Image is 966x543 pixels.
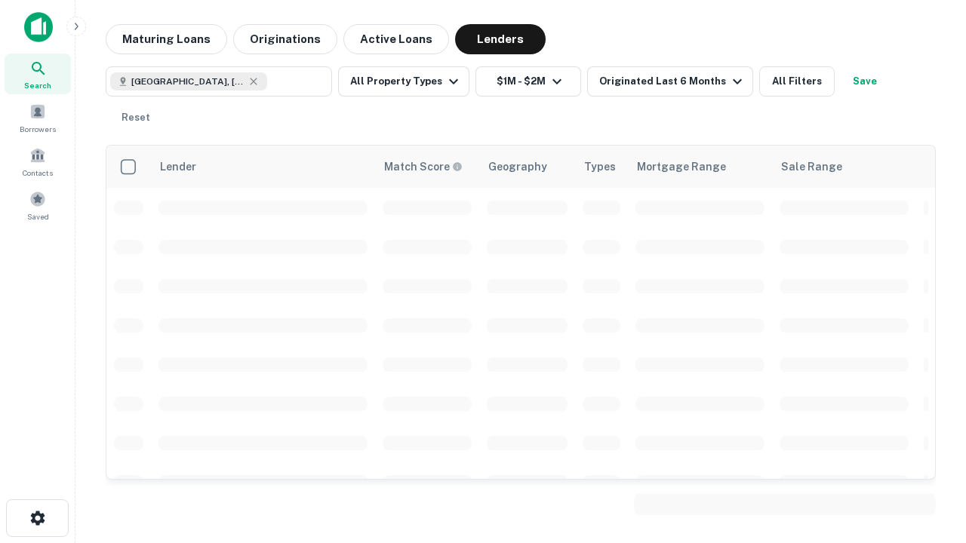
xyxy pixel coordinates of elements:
[575,146,628,188] th: Types
[343,24,449,54] button: Active Loans
[106,24,227,54] button: Maturing Loans
[637,158,726,176] div: Mortgage Range
[599,72,746,90] div: Originated Last 6 Months
[5,141,71,182] a: Contacts
[375,146,479,188] th: Capitalize uses an advanced AI algorithm to match your search with the best lender. The match sco...
[112,103,160,133] button: Reset
[759,66,835,97] button: All Filters
[587,66,753,97] button: Originated Last 6 Months
[384,158,463,175] div: Capitalize uses an advanced AI algorithm to match your search with the best lender. The match sco...
[5,97,71,138] a: Borrowers
[455,24,546,54] button: Lenders
[23,167,53,179] span: Contacts
[841,66,889,97] button: Save your search to get updates of matches that match your search criteria.
[772,146,916,188] th: Sale Range
[781,158,842,176] div: Sale Range
[628,146,772,188] th: Mortgage Range
[338,66,469,97] button: All Property Types
[160,158,196,176] div: Lender
[891,422,966,495] iframe: Chat Widget
[233,24,337,54] button: Originations
[384,158,460,175] h6: Match Score
[479,146,575,188] th: Geography
[27,210,49,222] span: Saved
[475,66,581,97] button: $1M - $2M
[24,79,51,91] span: Search
[5,54,71,94] a: Search
[24,12,53,42] img: capitalize-icon.png
[131,75,245,88] span: [GEOGRAPHIC_DATA], [GEOGRAPHIC_DATA], [GEOGRAPHIC_DATA]
[151,146,375,188] th: Lender
[20,123,56,135] span: Borrowers
[488,158,547,176] div: Geography
[584,158,616,176] div: Types
[5,185,71,225] a: Saved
